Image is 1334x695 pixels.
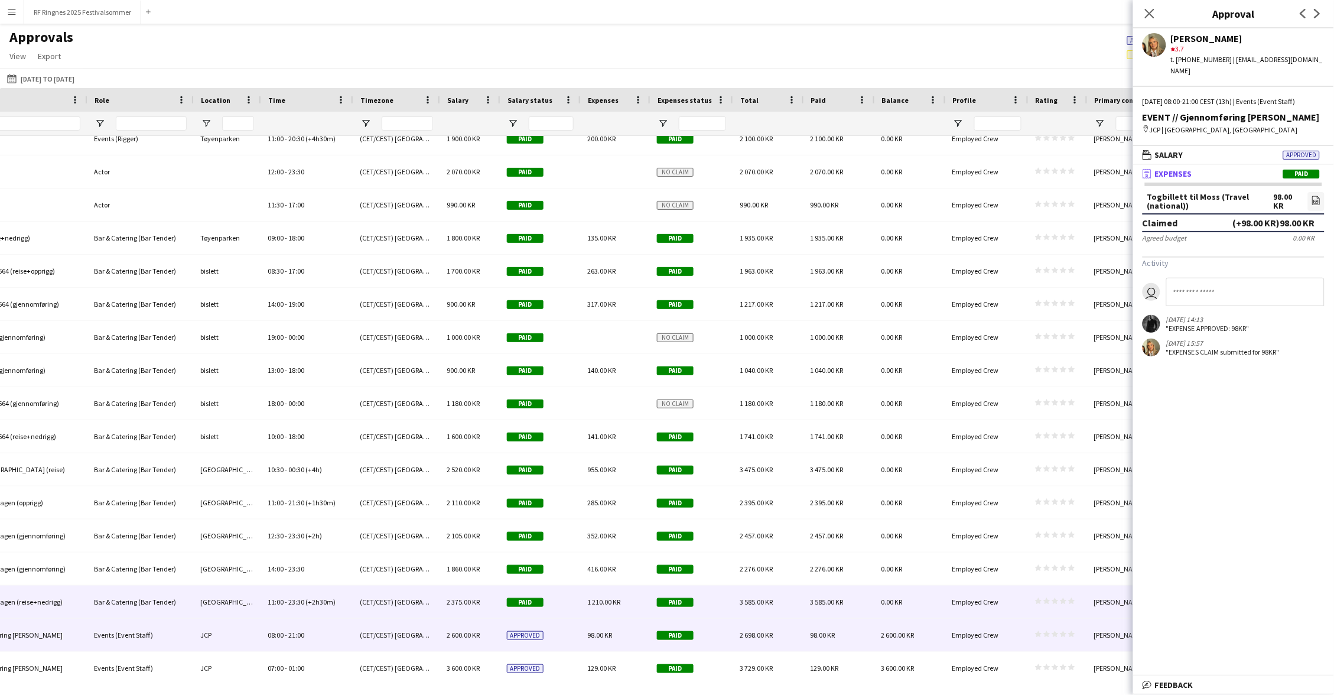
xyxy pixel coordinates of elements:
[447,200,475,209] span: 990.00 KR
[288,465,304,474] span: 00:30
[1143,125,1325,135] div: JCP | [GEOGRAPHIC_DATA], [GEOGRAPHIC_DATA]
[587,432,616,441] span: 141.00 KR
[1087,486,1170,519] div: [PERSON_NAME]
[353,387,440,420] div: (CET/CEST) [GEOGRAPHIC_DATA]
[811,366,844,375] span: 1 040.00 KR
[1127,34,1214,45] span: 711 of 4166
[193,519,261,552] div: [GEOGRAPHIC_DATA]
[447,597,480,606] span: 2 375.00 KR
[1143,233,1187,242] div: Agreed budget
[740,465,773,474] span: 3 475.00 KR
[201,118,212,129] button: Open Filter Menu
[268,597,284,606] span: 11:00
[87,387,193,420] div: Bar & Catering (Bar Tender)
[1087,155,1170,188] div: [PERSON_NAME]
[288,531,304,540] span: 23:30
[811,531,844,540] span: 2 457.00 KR
[87,519,193,552] div: Bar & Catering (Bar Tender)
[268,465,284,474] span: 10:30
[657,333,694,342] span: No claim
[447,96,468,105] span: Salary
[268,300,284,308] span: 14:00
[193,222,261,254] div: Tøyenparken
[288,498,304,507] span: 21:30
[881,167,903,176] span: 0.00 KR
[657,201,694,210] span: No claim
[1166,339,1280,347] div: [DATE] 15:57
[1087,453,1170,486] div: [PERSON_NAME]
[588,96,619,105] span: Expenses
[507,366,544,375] span: Paid
[1155,680,1193,690] span: Feedback
[353,453,440,486] div: (CET/CEST) [GEOGRAPHIC_DATA]
[1171,44,1325,54] div: 3.7
[657,466,694,475] span: Paid
[507,168,544,177] span: Paid
[657,532,694,541] span: Paid
[587,366,616,375] span: 140.00 KR
[288,233,304,242] span: 18:00
[1087,619,1170,651] div: [PERSON_NAME]
[288,366,304,375] span: 18:00
[881,432,903,441] span: 0.00 KR
[881,333,903,342] span: 0.00 KR
[1274,193,1301,210] div: 98.00 KR
[953,96,977,105] span: Profile
[285,267,287,275] span: -
[5,72,77,86] button: [DATE] to [DATE]
[1143,315,1160,333] app-user-avatar: Sophie Søvik
[447,134,480,143] span: 1 900.00 KR
[657,433,694,441] span: Paid
[587,564,616,573] span: 416.00 KR
[87,255,193,287] div: Bar & Catering (Bar Tender)
[1131,37,1161,44] span: Approved
[507,300,544,309] span: Paid
[353,255,440,287] div: (CET/CEST) [GEOGRAPHIC_DATA]
[268,134,284,143] span: 11:00
[952,200,999,209] span: Employed Crew
[285,366,287,375] span: -
[587,465,616,474] span: 955.00 KR
[587,597,620,606] span: 1 210.00 KR
[1087,122,1170,155] div: [PERSON_NAME]
[353,486,440,519] div: (CET/CEST) [GEOGRAPHIC_DATA]
[952,465,999,474] span: Employed Crew
[5,48,31,64] a: View
[952,399,999,408] span: Employed Crew
[740,333,773,342] span: 1 000.00 KR
[1127,48,1181,59] span: 57
[305,597,336,606] span: (+2h30m)
[305,498,336,507] span: (+1h30m)
[193,486,261,519] div: [GEOGRAPHIC_DATA]
[288,300,304,308] span: 19:00
[881,531,903,540] span: 0.00 KR
[811,465,844,474] span: 3 475.00 KR
[811,267,844,275] span: 1 963.00 KR
[353,222,440,254] div: (CET/CEST) [GEOGRAPHIC_DATA]
[587,267,616,275] span: 263.00 KR
[268,200,284,209] span: 11:30
[740,200,768,209] span: 990.00 KR
[447,531,480,540] span: 2 105.00 KR
[193,453,261,486] div: [GEOGRAPHIC_DATA]
[353,354,440,387] div: (CET/CEST) [GEOGRAPHIC_DATA]
[285,167,287,176] span: -
[353,652,440,684] div: (CET/CEST) [GEOGRAPHIC_DATA]
[811,96,827,105] span: Paid
[353,288,440,320] div: (CET/CEST) [GEOGRAPHIC_DATA]
[811,399,844,408] span: 1 180.00 KR
[952,498,999,507] span: Employed Crew
[285,597,287,606] span: -
[268,399,284,408] span: 18:00
[811,300,844,308] span: 1 217.00 KR
[740,96,759,105] span: Total
[740,432,773,441] span: 1 741.00 KR
[882,96,909,105] span: Balance
[952,531,999,540] span: Employed Crew
[1133,146,1334,164] mat-expansion-panel-header: SalaryApproved
[740,399,773,408] span: 1 180.00 KR
[285,564,287,573] span: -
[507,267,544,276] span: Paid
[353,420,440,453] div: (CET/CEST) [GEOGRAPHIC_DATA]
[1166,347,1280,356] div: "EXPENSES CLAIM submitted for 98KR"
